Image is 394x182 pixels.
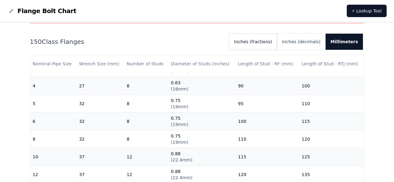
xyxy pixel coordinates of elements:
td: 12 [124,148,169,166]
td: 37 [77,148,124,166]
th: Nominal Pipe Size [30,55,77,73]
td: 125 [299,148,364,166]
td: 0.63 [168,77,235,95]
a: Flange Bolt Chart LogoFlange Bolt Chart [7,7,76,15]
td: 8 [30,130,77,148]
img: Flange Bolt Chart Logo [7,7,15,15]
td: 8 [124,130,169,148]
td: 10 [30,148,77,166]
td: 8 [124,95,169,112]
span: ( 22.4mm ) [171,175,192,180]
span: ( 19mm ) [171,122,188,127]
button: Inches (fractions) [229,34,277,50]
td: 115 [299,112,364,130]
h2: 150 Class Flanges [30,37,224,46]
span: ( 19mm ) [171,140,188,145]
td: 100 [235,112,299,130]
span: ( 16mm ) [171,69,188,74]
a: ⚡ Lookup Tool [347,5,387,17]
td: 5 [30,95,77,112]
td: 115 [235,148,299,166]
td: 100 [299,77,364,95]
td: 95 [235,95,299,112]
span: ( 22.4mm ) [171,157,192,162]
span: Flange Bolt Chart [17,7,76,15]
td: 32 [77,95,124,112]
td: 0.75 [168,95,235,112]
td: 110 [235,130,299,148]
th: Diameter of Studs (inches) [168,55,235,73]
button: Millimeters [325,34,363,50]
td: 32 [77,112,124,130]
td: 8 [124,77,169,95]
td: 0.75 [168,130,235,148]
td: 0.88 [168,148,235,166]
td: 6 [30,112,77,130]
td: 8 [124,112,169,130]
span: ( 16mm ) [171,86,188,91]
td: 27 [77,77,124,95]
button: Inches (decimals) [277,34,325,50]
th: Number of Studs [124,55,169,73]
span: ( 19mm ) [171,104,188,109]
th: Length of Stud - RTJ (mm) [299,55,364,73]
td: 4 [30,77,77,95]
td: 120 [299,130,364,148]
th: Wrench Size (mm) [77,55,124,73]
th: Length of Stud - RF (mm) [235,55,299,73]
td: 110 [299,95,364,112]
td: 32 [77,130,124,148]
td: 90 [235,77,299,95]
td: 0.75 [168,112,235,130]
